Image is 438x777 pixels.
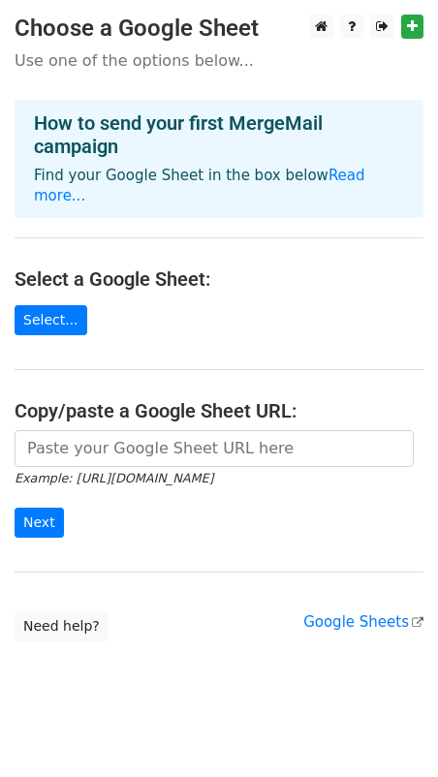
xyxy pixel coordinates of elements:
[15,399,423,422] h4: Copy/paste a Google Sheet URL:
[15,305,87,335] a: Select...
[34,166,404,206] p: Find your Google Sheet in the box below
[34,167,365,204] a: Read more...
[15,50,423,71] p: Use one of the options below...
[15,15,423,43] h3: Choose a Google Sheet
[15,508,64,538] input: Next
[15,267,423,291] h4: Select a Google Sheet:
[15,471,213,485] small: Example: [URL][DOMAIN_NAME]
[15,430,414,467] input: Paste your Google Sheet URL here
[15,611,109,641] a: Need help?
[303,613,423,631] a: Google Sheets
[34,111,404,158] h4: How to send your first MergeMail campaign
